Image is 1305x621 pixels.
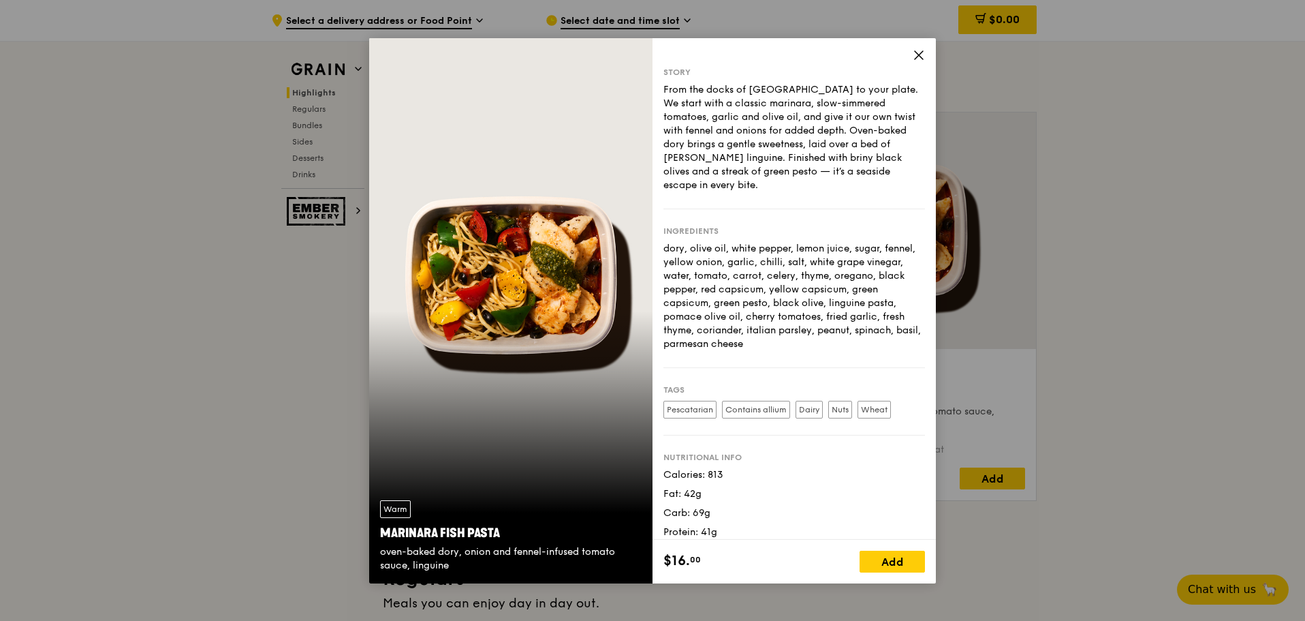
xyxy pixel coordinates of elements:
[380,500,411,518] div: Warm
[663,468,925,482] div: Calories: 813
[663,401,717,419] label: Pescatarian
[663,551,690,571] span: $16.
[663,242,925,351] div: dory, olive oil, white pepper, lemon juice, sugar, fennel, yellow onion, garlic, chilli, salt, wh...
[796,401,823,419] label: Dairy
[663,67,925,78] div: Story
[380,545,642,573] div: oven-baked dory, onion and fennel-infused tomato sauce, linguine
[663,526,925,539] div: Protein: 41g
[663,487,925,501] div: Fat: 42g
[828,401,852,419] label: Nuts
[663,452,925,463] div: Nutritional info
[663,83,925,192] div: From the docks of [GEOGRAPHIC_DATA] to your plate. We start with a classic marinara, slow-simmere...
[690,554,701,565] span: 00
[858,401,891,419] label: Wheat
[380,524,642,543] div: Marinara Fish Pasta
[663,384,925,395] div: Tags
[663,506,925,520] div: Carb: 69g
[663,226,925,237] div: Ingredients
[722,401,790,419] label: Contains allium
[860,551,925,573] div: Add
